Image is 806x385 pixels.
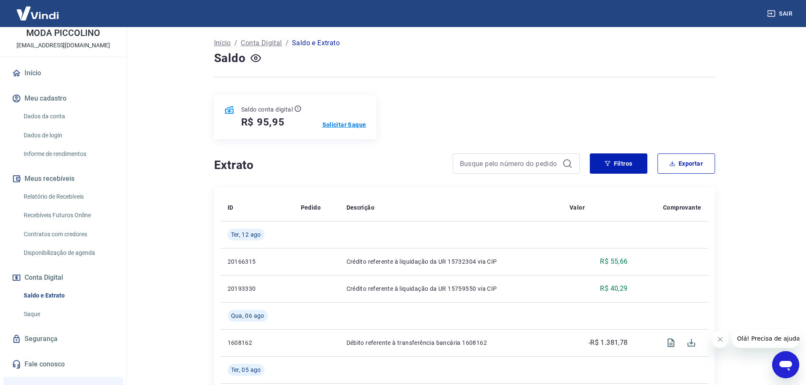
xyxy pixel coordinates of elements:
button: Conta Digital [10,268,116,287]
span: Ter, 05 ago [231,366,261,374]
p: 1608162 [228,339,287,347]
a: Solicitar Saque [322,120,366,129]
a: Relatório de Recebíveis [20,188,116,205]
p: Saldo conta digital [241,105,293,114]
span: Olá! Precisa de ajuda? [5,6,71,13]
p: 20166315 [228,257,287,266]
p: 20193330 [228,284,287,293]
button: Meus recebíveis [10,169,116,188]
p: Descrição [347,203,375,212]
a: Conta Digital [241,38,282,48]
a: Saldo e Extrato [20,287,116,304]
span: Ter, 12 ago [231,230,261,239]
p: / [234,38,237,48]
span: Download [681,333,701,353]
a: Segurança [10,330,116,348]
a: Saque [20,306,116,323]
iframe: Botão para abrir a janela de mensagens [772,351,799,378]
p: Pedido [301,203,321,212]
p: Saldo e Extrato [292,38,340,48]
img: Vindi [10,0,65,26]
iframe: Fechar mensagem [712,331,729,348]
p: Valor [569,203,585,212]
a: Informe de rendimentos [20,145,116,163]
a: Disponibilização de agenda [20,244,116,262]
button: Exportar [657,153,715,174]
button: Filtros [590,153,647,174]
p: Débito referente à transferência bancária 1608162 [347,339,556,347]
p: ID [228,203,234,212]
p: Comprovante [663,203,701,212]
p: MODA PICCOLINO [26,29,100,38]
button: Meu cadastro [10,89,116,108]
p: -R$ 1.381,78 [589,338,628,348]
input: Busque pelo número do pedido [460,157,559,170]
a: Dados da conta [20,108,116,125]
p: Crédito referente à liquidação da UR 15732304 via CIP [347,257,556,266]
h4: Extrato [214,157,443,174]
iframe: Mensagem da empresa [732,329,799,348]
a: Início [214,38,231,48]
p: Crédito referente à liquidação da UR 15759550 via CIP [347,284,556,293]
a: Contratos com credores [20,226,116,243]
span: Visualizar [661,333,681,353]
a: Recebíveis Futuros Online [20,207,116,224]
h5: R$ 95,95 [241,115,285,129]
p: R$ 40,29 [600,284,627,294]
p: R$ 55,66 [600,257,627,267]
h4: Saldo [214,50,246,67]
span: Qua, 06 ago [231,311,264,320]
a: Início [10,64,116,82]
a: Dados de login [20,127,116,144]
p: [EMAIL_ADDRESS][DOMAIN_NAME] [17,41,110,50]
a: Fale conosco [10,355,116,374]
p: / [286,38,289,48]
button: Sair [765,6,796,22]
